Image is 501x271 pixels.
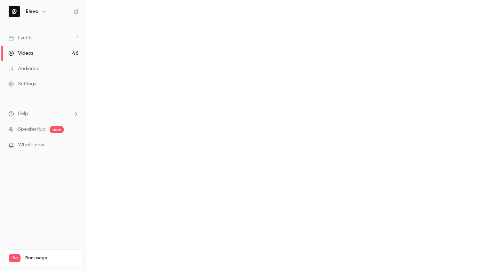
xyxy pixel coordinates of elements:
[25,255,78,261] span: Plan usage
[8,50,33,57] div: Videos
[8,110,79,117] li: help-dropdown-opener
[8,34,32,41] div: Events
[8,80,36,87] div: Settings
[50,126,64,133] span: new
[26,8,38,15] h6: Elevo
[18,141,44,149] span: What's new
[9,254,21,262] span: Pro
[70,142,79,148] iframe: Noticeable Trigger
[18,126,46,133] a: SpeakerHub
[18,110,28,117] span: Help
[9,6,20,17] img: Elevo
[8,65,39,72] div: Audience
